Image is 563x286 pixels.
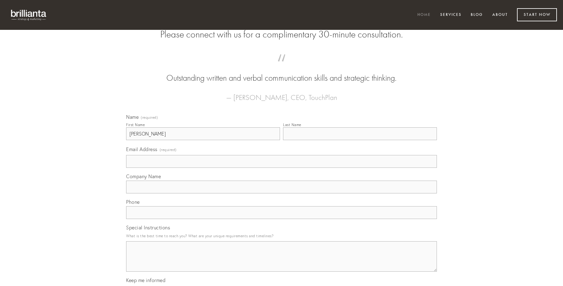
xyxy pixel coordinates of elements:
a: Blog [467,10,487,20]
span: Special Instructions [126,224,170,231]
span: Company Name [126,173,161,179]
span: (required) [141,116,158,119]
span: (required) [160,146,177,154]
span: “ [136,60,427,72]
a: About [488,10,512,20]
h2: Please connect with us for a complimentary 30-minute consultation. [126,29,437,40]
div: Last Name [283,122,301,127]
span: Phone [126,199,140,205]
figcaption: — [PERSON_NAME], CEO, TouchPlan [136,84,427,104]
a: Start Now [517,8,557,21]
img: brillianta - research, strategy, marketing [6,6,52,24]
a: Services [436,10,466,20]
blockquote: Outstanding written and verbal communication skills and strategic thinking. [136,60,427,84]
span: Email Address [126,146,158,152]
span: Keep me informed [126,277,165,283]
p: What is the best time to reach you? What are your unique requirements and timelines? [126,232,437,240]
div: First Name [126,122,145,127]
span: Name [126,114,139,120]
a: Home [413,10,435,20]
